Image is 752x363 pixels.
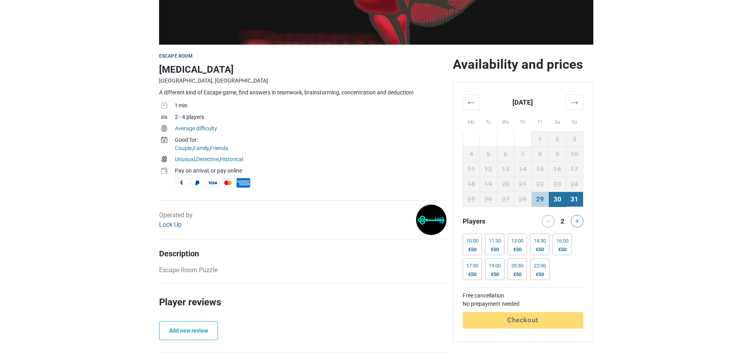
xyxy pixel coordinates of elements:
[531,162,549,177] td: 15
[534,238,546,244] div: 14:30
[463,110,480,132] th: Mo
[175,156,195,162] a: Unusual
[175,178,189,188] span: Cash
[210,145,228,151] a: Friends
[159,265,446,275] p: Escape Room Puzzle
[549,132,566,147] td: 2
[463,95,480,110] th: ←
[497,147,514,162] td: 6
[159,88,446,97] div: A different kind of Escape game, find answers in teamwork, brainstorming, concentration and deduc...
[549,162,566,177] td: 16
[466,263,478,269] div: 17:30
[175,154,446,166] td: , ,
[531,177,549,192] td: 22
[511,263,523,269] div: 20:30
[193,145,209,151] a: Family
[489,263,501,269] div: 19:00
[531,132,549,147] td: 1
[175,145,192,151] a: Couple
[497,110,514,132] th: We
[566,147,583,162] td: 10
[463,162,480,177] td: 11
[566,110,583,132] th: Su
[480,95,566,110] th: [DATE]
[514,162,532,177] td: 14
[463,300,583,308] td: No prepayment needed
[514,110,532,132] th: Th
[175,135,446,154] td: , ,
[159,62,446,77] h1: [MEDICAL_DATA]
[566,95,583,110] th: →
[175,167,446,175] div: Pay on arrival, or pay online
[159,53,193,59] span: Escape room
[480,147,497,162] td: 5
[175,125,217,132] a: Average difficulty
[534,246,546,253] div: €50
[514,147,532,162] td: 7
[489,271,501,278] div: €50
[556,246,568,253] div: €50
[556,238,568,244] div: 16:00
[221,178,235,188] span: MasterCard
[511,238,523,244] div: 13:00
[566,162,583,177] td: 17
[549,192,566,207] td: 30
[159,295,446,321] h2: Player reviews
[549,110,566,132] th: Sa
[531,192,549,207] td: 29
[566,177,583,192] td: 24
[511,246,523,253] div: €50
[236,178,250,188] span: American Express
[497,162,514,177] td: 13
[566,192,583,207] td: 31
[514,192,532,207] td: 28
[159,211,193,229] div: Operated by
[416,205,446,235] img: 38af86134b65d0f1l.png
[549,147,566,162] td: 9
[497,177,514,192] td: 20
[497,192,514,207] td: 27
[159,321,218,340] a: Add new review
[190,178,204,188] span: PayPal
[466,246,478,253] div: €50
[534,271,546,278] div: €50
[558,215,567,226] div: 2
[159,221,182,228] a: Lock Up
[511,271,523,278] div: €50
[531,147,549,162] td: 8
[489,238,501,244] div: 11:30
[480,110,497,132] th: Tu
[453,56,593,72] h2: Availability and prices
[534,263,546,269] div: 22:00
[463,192,480,207] td: 25
[514,177,532,192] td: 21
[480,162,497,177] td: 12
[175,112,446,124] td: 2 - 4 players
[459,215,523,228] div: Players
[463,147,480,162] td: 4
[175,136,446,144] div: Good for:
[196,156,219,162] a: Detective
[463,292,583,300] td: Free cancellation
[480,192,497,207] td: 26
[549,177,566,192] td: 23
[175,101,446,112] td: 1 min
[206,178,219,188] span: Visa
[220,156,243,162] a: Historical
[159,77,446,85] div: [GEOGRAPHIC_DATA], [GEOGRAPHIC_DATA]
[466,271,478,278] div: €50
[159,249,446,258] h4: Description
[463,177,480,192] td: 18
[566,132,583,147] td: 3
[531,110,549,132] th: Fr
[489,246,501,253] div: €50
[466,238,478,244] div: 10:00
[480,177,497,192] td: 19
